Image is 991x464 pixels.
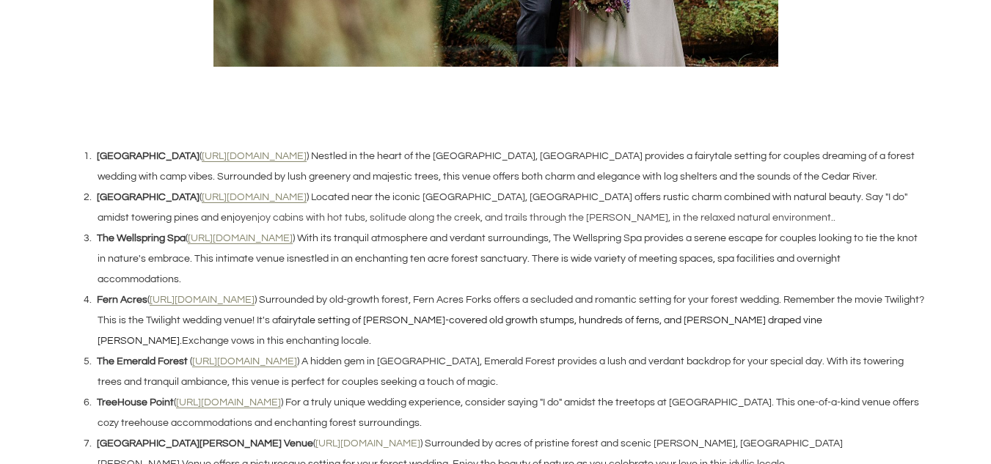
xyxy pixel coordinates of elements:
a: [URL][DOMAIN_NAME] [315,438,420,449]
strong: The Emerald Forest [97,356,188,367]
strong: [GEOGRAPHIC_DATA][PERSON_NAME] Venue [97,438,313,449]
a: [URL][DOMAIN_NAME] [192,356,297,367]
strong: Fern Acres [97,295,147,305]
li: ( ) Surrounded by old-growth forest, Fern Acres Forks offers a secluded and romantic setting for ... [82,290,925,351]
li: ( ) With its tranquil atmosphere and verdant surroundings, The Wellspring Spa provides a serene e... [82,228,925,290]
a: [URL][DOMAIN_NAME] [202,192,307,203]
li: ( ) For a truly unique wedding experience, consider saying "I do" amidst the treetops at [GEOGRAP... [82,392,925,433]
a: [URL][DOMAIN_NAME] [176,397,281,408]
a: [URL][DOMAIN_NAME] [150,295,255,306]
span: enjoy cabins with hot tubs, solitude along the creek, and trails through the [PERSON_NAME], in th... [246,213,835,223]
span: fairytale setting of [PERSON_NAME]-covered old growth stumps, hundreds of ferns, and [PERSON_NAME... [98,315,824,346]
li: ( ) Located near the iconic [GEOGRAPHIC_DATA], [GEOGRAPHIC_DATA] offers rustic charm combined wit... [82,187,925,228]
li: ( ) Nestled in the heart of the [GEOGRAPHIC_DATA], [GEOGRAPHIC_DATA] provides a fairytale setting... [82,146,925,187]
strong: The Wellspring Spa [97,233,186,243]
a: [URL][DOMAIN_NAME] [188,233,293,244]
strong: [GEOGRAPHIC_DATA] [97,151,200,161]
span: nestled in an enchanting ten acre forest sanctuary. There is wide variety of meeting spaces, spa ... [98,254,843,284]
li: ( ) A hidden gem in [GEOGRAPHIC_DATA], Emerald Forest provides a lush and verdant backdrop for yo... [82,351,925,392]
strong: [GEOGRAPHIC_DATA] [97,192,200,202]
strong: TreeHouse Point [97,397,174,408]
a: [URL][DOMAIN_NAME] [202,151,307,162]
